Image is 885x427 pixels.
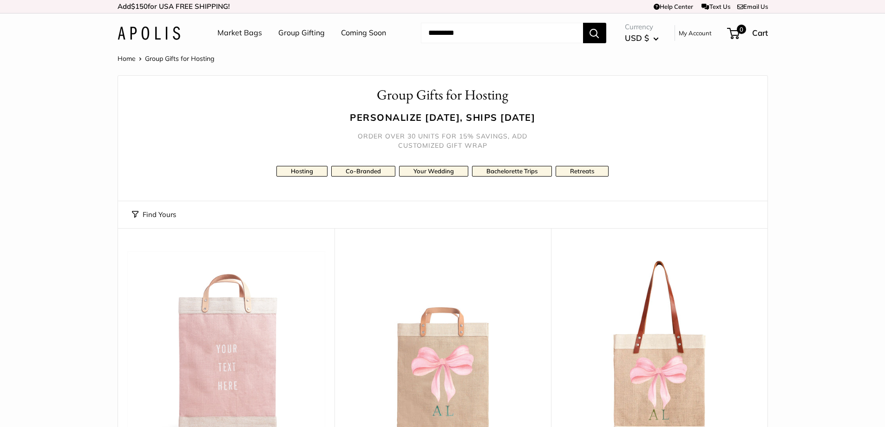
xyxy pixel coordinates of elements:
a: Market Bags [217,26,262,40]
span: Cart [752,28,768,38]
img: Apolis [118,26,180,40]
a: My Account [679,27,712,39]
a: Your Wedding [399,166,468,177]
h1: Group Gifts for Hosting [132,85,754,105]
a: Hosting [276,166,328,177]
a: Coming Soon [341,26,386,40]
a: Text Us [701,3,730,10]
a: Group Gifting [278,26,325,40]
a: Co-Branded [331,166,395,177]
a: 0 Cart [728,26,768,40]
input: Search... [421,23,583,43]
h5: Order over 30 units for 15% savings, add customized gift wrap [350,131,536,150]
button: Find Yours [132,208,176,221]
a: Retreats [556,166,609,177]
nav: Breadcrumb [118,53,214,65]
button: USD $ [625,31,659,46]
span: 0 [736,25,746,34]
span: USD $ [625,33,649,43]
span: Currency [625,20,659,33]
a: Help Center [654,3,693,10]
a: Home [118,54,136,63]
h3: Personalize [DATE], ships [DATE] [132,111,754,124]
button: Search [583,23,606,43]
span: Group Gifts for Hosting [145,54,214,63]
a: Email Us [737,3,768,10]
span: $150 [131,2,148,11]
a: Bachelorette Trips [472,166,552,177]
